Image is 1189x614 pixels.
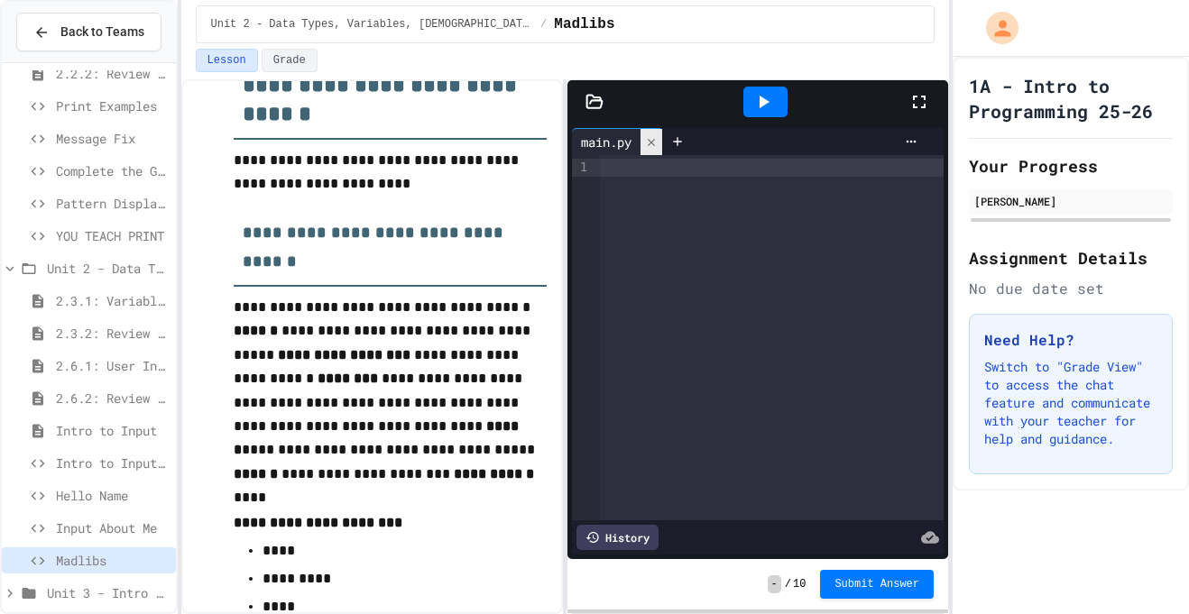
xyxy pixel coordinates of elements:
[969,73,1173,124] h1: 1A - Intro to Programming 25-26
[60,23,144,41] span: Back to Teams
[969,245,1173,270] h2: Assignment Details
[196,49,258,72] button: Lesson
[969,278,1173,299] div: No due date set
[820,570,934,599] button: Submit Answer
[572,159,590,177] div: 1
[211,17,534,32] span: Unit 2 - Data Types, Variables, [DEMOGRAPHIC_DATA]
[974,193,1167,209] div: [PERSON_NAME]
[56,421,169,440] span: Intro to Input
[576,525,659,550] div: History
[969,153,1173,179] h2: Your Progress
[967,7,1023,49] div: My Account
[56,551,169,570] span: Madlibs
[16,13,161,51] button: Back to Teams
[56,96,169,115] span: Print Examples
[56,389,169,408] span: 2.6.2: Review - User Input
[56,64,169,83] span: 2.2.2: Review - Hello, World!
[262,49,318,72] button: Grade
[56,518,169,537] span: Input About Me
[793,577,806,591] span: 10
[56,324,169,343] span: 2.3.2: Review - Variables and Data Types
[56,161,169,180] span: Complete the Greeting
[56,291,169,310] span: 2.3.1: Variables and Data Types
[56,226,169,245] span: YOU TEACH PRINT
[56,356,169,375] span: 2.6.1: User Input
[47,583,169,602] span: Unit 3 - Intro to Objects
[56,454,169,472] span: Intro to Input Exercise
[572,133,641,151] div: main.py
[540,17,547,32] span: /
[785,577,791,591] span: /
[984,358,1157,448] p: Switch to "Grade View" to access the chat feature and communicate with your teacher for help and ...
[984,329,1157,351] h3: Need Help?
[572,128,663,155] div: main.py
[834,577,919,591] span: Submit Answer
[554,14,614,35] span: Madlibs
[47,259,169,278] span: Unit 2 - Data Types, Variables, [DEMOGRAPHIC_DATA]
[56,194,169,213] span: Pattern Display Challenge
[56,129,169,148] span: Message Fix
[56,486,169,505] span: Hello Name
[768,575,781,593] span: -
